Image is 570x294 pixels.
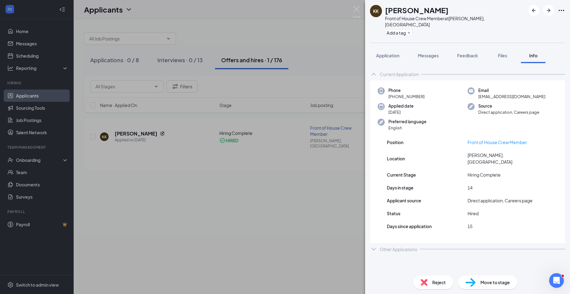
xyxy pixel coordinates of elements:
span: Feedback [457,53,478,58]
span: Reject [432,279,446,286]
span: Status [387,210,400,217]
span: 14 [468,184,472,191]
span: [DATE] [388,109,414,115]
span: [EMAIL_ADDRESS][DOMAIN_NAME] [478,94,545,100]
span: Days in stage [387,184,414,191]
span: Direct application, Careers page [478,109,539,115]
span: Info [529,53,537,58]
span: Applied date [388,103,414,109]
button: PlusAdd a tag [385,29,412,36]
span: [PHONE_NUMBER] [388,94,425,100]
div: Current Application [380,71,419,77]
span: Applicant source [387,197,421,204]
div: KK [373,8,379,14]
span: Hired [468,210,479,217]
div: Other Applications [380,246,417,252]
button: ArrowRight [543,5,554,16]
div: Front of House Crew Member at [PERSON_NAME], [GEOGRAPHIC_DATA] [385,15,525,28]
span: Source [478,103,539,109]
span: [PERSON_NAME], [GEOGRAPHIC_DATA] [468,152,548,165]
button: ArrowLeftNew [528,5,539,16]
span: Preferred language [388,119,426,125]
span: Email [478,87,545,94]
svg: ChevronUp [370,71,377,78]
span: English [388,125,426,131]
span: Files [498,53,507,58]
a: Front of House Crew Member [468,139,527,145]
svg: Plus [407,31,411,35]
span: Direct application, Careers page [468,197,533,204]
span: Hiring Complete [468,171,501,178]
span: Location [387,155,405,162]
svg: ArrowLeftNew [530,7,537,14]
span: Messages [418,53,439,58]
span: Days since application [387,223,432,230]
span: Move to stage [480,279,510,286]
span: Position [387,139,403,146]
span: Current Stage [387,171,416,178]
span: Application [376,53,399,58]
h1: [PERSON_NAME] [385,5,449,15]
svg: ArrowRight [545,7,552,14]
iframe: Intercom live chat [549,273,564,288]
svg: Ellipses [558,7,565,14]
span: Phone [388,87,425,94]
svg: ChevronDown [370,246,377,253]
span: 15 [468,223,472,230]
